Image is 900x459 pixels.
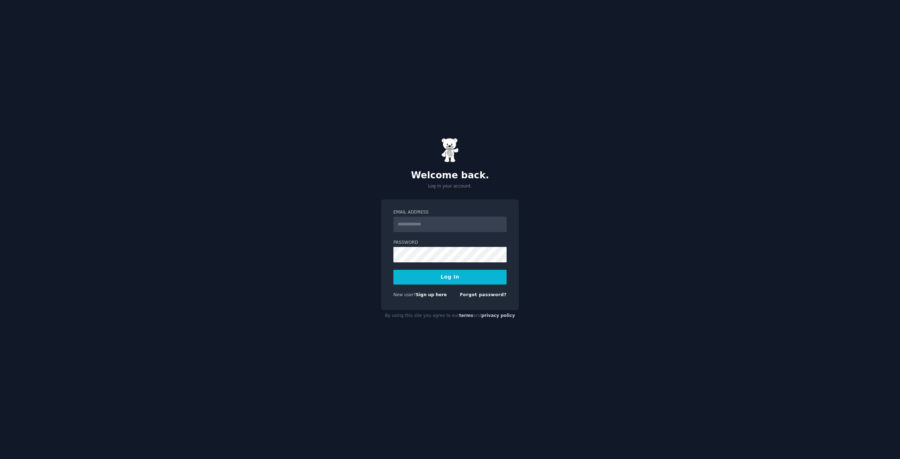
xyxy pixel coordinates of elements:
h2: Welcome back. [381,170,519,181]
span: New user? [393,292,416,297]
button: Log In [393,270,507,285]
a: Sign up here [416,292,447,297]
img: Gummy Bear [441,138,459,162]
a: Forgot password? [460,292,507,297]
div: By using this site you agree to our and [381,310,519,321]
a: privacy policy [481,313,515,318]
label: Password [393,240,507,246]
p: Log in your account. [381,183,519,190]
a: terms [459,313,473,318]
label: Email Address [393,209,507,216]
